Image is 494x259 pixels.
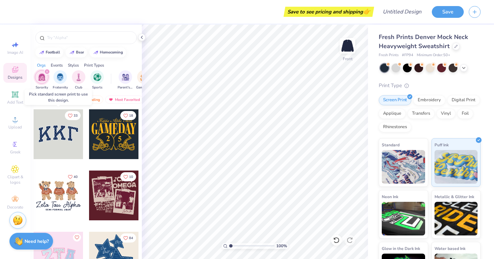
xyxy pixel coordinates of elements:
button: Like [120,111,136,120]
div: homecoming [100,50,123,54]
span: Sorority [36,85,48,90]
input: Try "Alpha" [46,34,132,41]
div: Pick standard screen print to use this design. [25,89,92,105]
span: Sports [92,85,102,90]
div: football [46,50,60,54]
div: filter for Sports [90,70,104,90]
div: Rhinestones [379,122,411,132]
span: Fresh Prints [379,52,399,58]
span: 40 [74,175,78,179]
button: filter button [72,70,85,90]
span: Puff Ink [435,141,449,148]
div: Embroidery [413,95,445,105]
img: trend_line.gif [93,50,98,54]
span: Greek [10,149,20,155]
button: filter button [90,70,104,90]
span: 10 [129,175,133,179]
span: Fresh Prints Denver Mock Neck Heavyweight Sweatshirt [379,33,468,50]
button: filter button [118,70,133,90]
span: Parent's Weekend [118,85,133,90]
button: Like [65,172,81,181]
div: Applique [379,109,406,119]
div: filter for Sorority [35,70,48,90]
div: Digital Print [447,95,480,105]
span: Club [75,85,82,90]
img: Metallic & Glitter Ink [435,202,478,235]
div: Print Type [379,82,481,89]
div: Front [343,56,353,62]
img: Club Image [75,73,82,81]
span: # FP94 [402,52,413,58]
div: Screen Print [379,95,411,105]
button: filter button [35,70,48,90]
div: bear [76,50,84,54]
button: Like [65,111,81,120]
span: Image AI [7,50,23,55]
img: Puff Ink [435,150,478,184]
div: filter for Fraternity [53,70,68,90]
span: Water based Ink [435,245,465,252]
div: Foil [457,109,473,119]
span: 33 [74,114,78,117]
span: Neon Ink [382,193,398,200]
img: Front [341,39,354,52]
span: 👉 [363,7,370,15]
span: Clipart & logos [3,174,27,185]
span: 18 [129,114,133,117]
img: Parent's Weekend Image [122,73,129,81]
div: filter for Parent's Weekend [118,70,133,90]
button: homecoming [89,47,126,58]
strong: Need help? [25,238,49,245]
span: Minimum Order: 50 + [417,52,450,58]
img: trend_line.gif [69,50,75,54]
img: Neon Ink [382,202,425,235]
span: Standard [382,141,400,148]
span: Metallic & Glitter Ink [435,193,474,200]
div: Vinyl [437,109,455,119]
button: bear [66,47,87,58]
div: Print Types [84,62,104,68]
div: Most Favorited [105,96,143,104]
div: filter for Game Day [136,70,152,90]
div: filter for Club [72,70,85,90]
img: Standard [382,150,425,184]
span: 100 % [276,243,287,249]
span: Upload [8,124,22,130]
button: Like [120,233,136,243]
div: Transfers [408,109,435,119]
button: Like [120,172,136,181]
button: filter button [136,70,152,90]
img: most_fav.gif [108,97,114,102]
span: Add Text [7,100,23,105]
img: Game Day Image [140,73,148,81]
span: Fraternity [53,85,68,90]
button: filter button [53,70,68,90]
img: Sports Image [93,73,101,81]
span: 84 [129,236,133,240]
button: Save [432,6,464,18]
input: Untitled Design [377,5,427,18]
span: Glow in the Dark Ink [382,245,420,252]
div: Events [51,62,63,68]
img: Fraternity Image [56,73,64,81]
button: football [35,47,63,58]
div: Styles [68,62,79,68]
div: Save to see pricing and shipping [285,7,372,17]
img: trend_line.gif [39,50,44,54]
span: Designs [8,75,23,80]
span: Decorate [7,205,23,210]
img: Sorority Image [38,73,46,81]
div: Orgs [37,62,46,68]
button: Like [73,233,81,242]
span: Game Day [136,85,152,90]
